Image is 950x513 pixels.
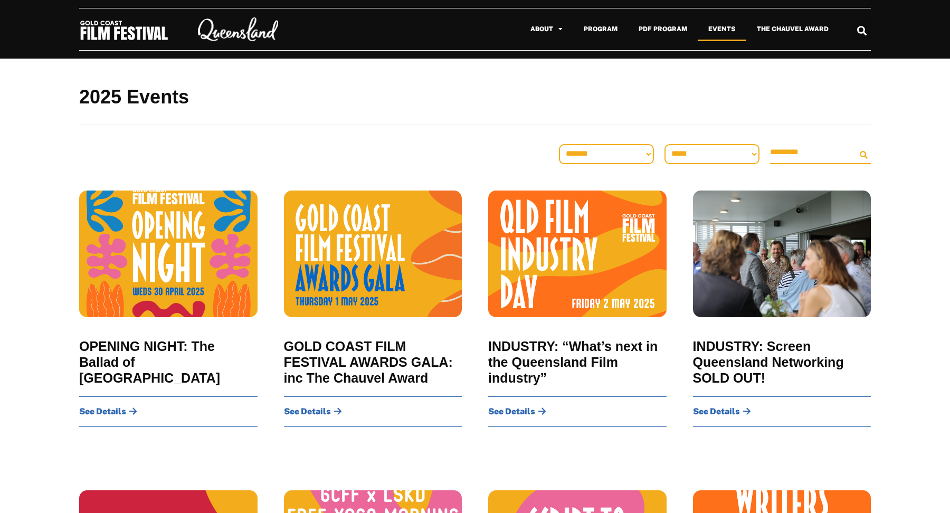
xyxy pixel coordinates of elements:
[284,407,342,416] a: See Details
[303,17,839,41] nav: Menu
[573,17,628,41] a: Program
[488,407,546,416] a: See Details
[853,22,871,39] div: Search
[284,407,331,416] span: See Details
[746,17,839,41] a: The Chauvel Award
[664,144,759,164] select: Venue Filter
[559,144,654,164] select: Sort filter
[693,338,871,386] a: INDUSTRY: Screen Queensland Networking SOLD OUT!
[693,407,751,416] a: See Details
[79,407,126,416] span: See Details
[698,17,746,41] a: Events
[488,407,535,416] span: See Details
[79,85,871,109] h2: 2025 Events
[79,338,258,386] a: OPENING NIGHT: The Ballad of [GEOGRAPHIC_DATA]
[770,141,856,164] input: Search Filter
[79,407,137,416] a: See Details
[693,407,740,416] span: See Details
[284,338,462,386] a: GOLD COAST FILM FESTIVAL AWARDS GALA: inc The Chauvel Award
[488,338,667,386] a: INDUSTRY: “What’s next in the Queensland Film industry”
[520,17,573,41] a: About
[628,17,698,41] a: PDF Program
